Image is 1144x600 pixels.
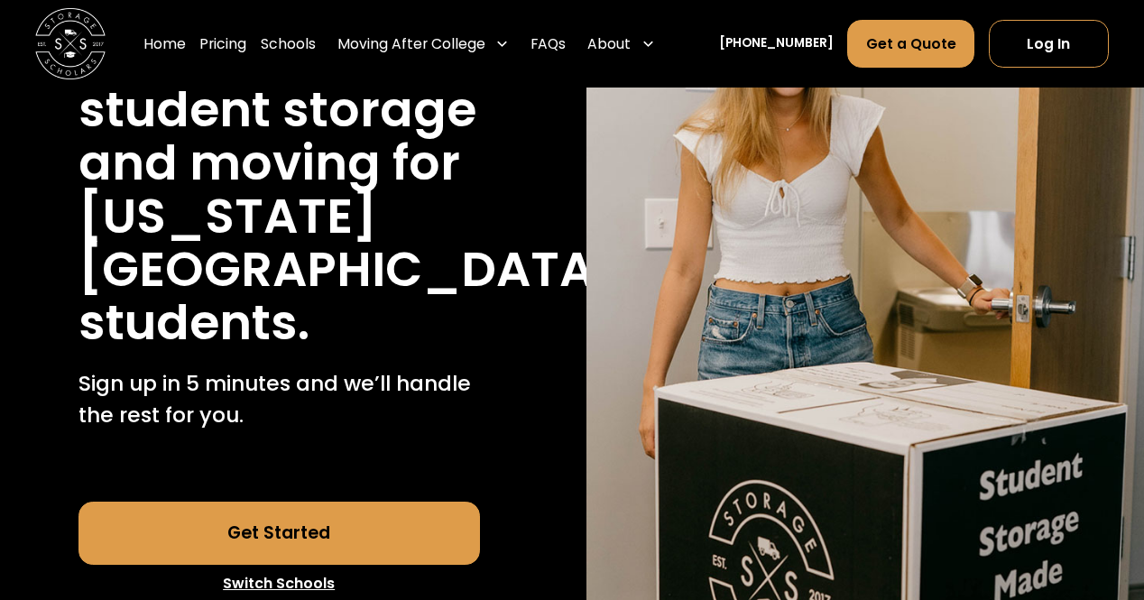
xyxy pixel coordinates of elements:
[78,296,309,349] h1: students.
[78,502,480,565] a: Get Started
[199,20,246,69] a: Pricing
[337,33,485,54] div: Moving After College
[847,20,974,68] a: Get a Quote
[78,367,480,430] p: Sign up in 5 minutes and we’ll handle the rest for you.
[580,20,662,69] div: About
[719,35,834,54] a: [PHONE_NUMBER]
[78,29,480,189] h1: Stress free student storage and moving for
[143,20,186,69] a: Home
[35,9,106,79] img: Storage Scholars main logo
[78,189,618,296] h1: [US_STATE][GEOGRAPHIC_DATA]
[989,20,1109,68] a: Log In
[330,20,517,69] div: Moving After College
[261,20,316,69] a: Schools
[530,20,566,69] a: FAQs
[587,33,631,54] div: About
